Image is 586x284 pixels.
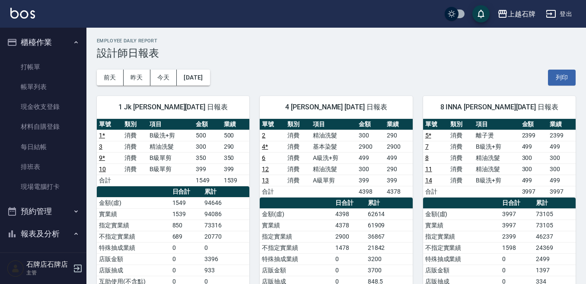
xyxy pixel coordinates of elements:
[520,186,548,197] td: 3997
[194,119,222,130] th: 金額
[448,163,474,175] td: 消費
[202,197,249,208] td: 94646
[285,152,311,163] td: 消費
[548,163,576,175] td: 300
[7,260,24,277] img: Person
[97,208,170,220] td: 實業績
[474,175,519,186] td: B級洗+剪
[472,5,490,22] button: save
[170,265,203,276] td: 0
[385,152,413,163] td: 499
[222,119,250,130] th: 業績
[385,175,413,186] td: 399
[3,97,83,117] a: 現金收支登錄
[548,119,576,130] th: 業績
[423,220,500,231] td: 實業績
[122,119,148,130] th: 類別
[548,70,576,86] button: 列印
[222,141,250,152] td: 290
[99,143,102,150] a: 3
[311,175,357,186] td: A級單剪
[494,5,539,23] button: 上越石牌
[311,141,357,152] td: 基本染髮
[97,265,170,276] td: 店販抽成
[170,220,203,231] td: 850
[147,119,193,130] th: 項目
[385,119,413,130] th: 業績
[97,175,122,186] td: 合計
[548,175,576,186] td: 499
[500,198,534,209] th: 日合計
[3,248,83,268] a: 報表目錄
[366,253,413,265] td: 3200
[534,220,576,231] td: 73105
[3,77,83,97] a: 帳單列表
[260,265,333,276] td: 店販金額
[385,186,413,197] td: 4378
[548,130,576,141] td: 2399
[534,208,576,220] td: 73105
[122,163,148,175] td: 消費
[357,141,385,152] td: 2900
[366,231,413,242] td: 36867
[520,175,548,186] td: 499
[147,130,193,141] td: B級洗+剪
[500,208,534,220] td: 3997
[122,130,148,141] td: 消費
[474,163,519,175] td: 精油洗髮
[520,119,548,130] th: 金額
[97,38,576,44] h2: Employee Daily Report
[170,197,203,208] td: 1549
[534,231,576,242] td: 46237
[222,152,250,163] td: 350
[260,119,412,198] table: a dense table
[366,208,413,220] td: 62614
[385,130,413,141] td: 290
[423,119,576,198] table: a dense table
[548,141,576,152] td: 499
[202,231,249,242] td: 20770
[222,130,250,141] td: 500
[260,231,333,242] td: 指定實業績
[107,103,239,112] span: 1 Jk [PERSON_NAME][DATE] 日報表
[285,141,311,152] td: 消費
[285,119,311,130] th: 類別
[423,242,500,253] td: 不指定實業績
[534,242,576,253] td: 24369
[194,130,222,141] td: 500
[3,200,83,223] button: 預約管理
[311,152,357,163] td: A級洗+剪
[500,265,534,276] td: 0
[170,242,203,253] td: 0
[170,208,203,220] td: 1539
[97,242,170,253] td: 特殊抽成業績
[97,220,170,231] td: 指定實業績
[3,157,83,177] a: 排班表
[366,265,413,276] td: 3700
[26,269,70,277] p: 主管
[260,119,285,130] th: 單號
[548,186,576,197] td: 3997
[423,186,449,197] td: 合計
[548,152,576,163] td: 300
[333,242,366,253] td: 1478
[500,220,534,231] td: 3997
[122,152,148,163] td: 消費
[26,260,70,269] h5: 石牌店石牌店
[333,198,366,209] th: 日合計
[3,31,83,54] button: 櫃檯作業
[202,242,249,253] td: 0
[3,117,83,137] a: 材料自購登錄
[385,141,413,152] td: 2900
[260,208,333,220] td: 金額(虛)
[202,265,249,276] td: 933
[177,70,210,86] button: [DATE]
[222,163,250,175] td: 399
[333,220,366,231] td: 4378
[311,119,357,130] th: 項目
[385,163,413,175] td: 290
[448,141,474,152] td: 消費
[3,57,83,77] a: 打帳單
[147,141,193,152] td: 精油洗髮
[99,166,106,172] a: 10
